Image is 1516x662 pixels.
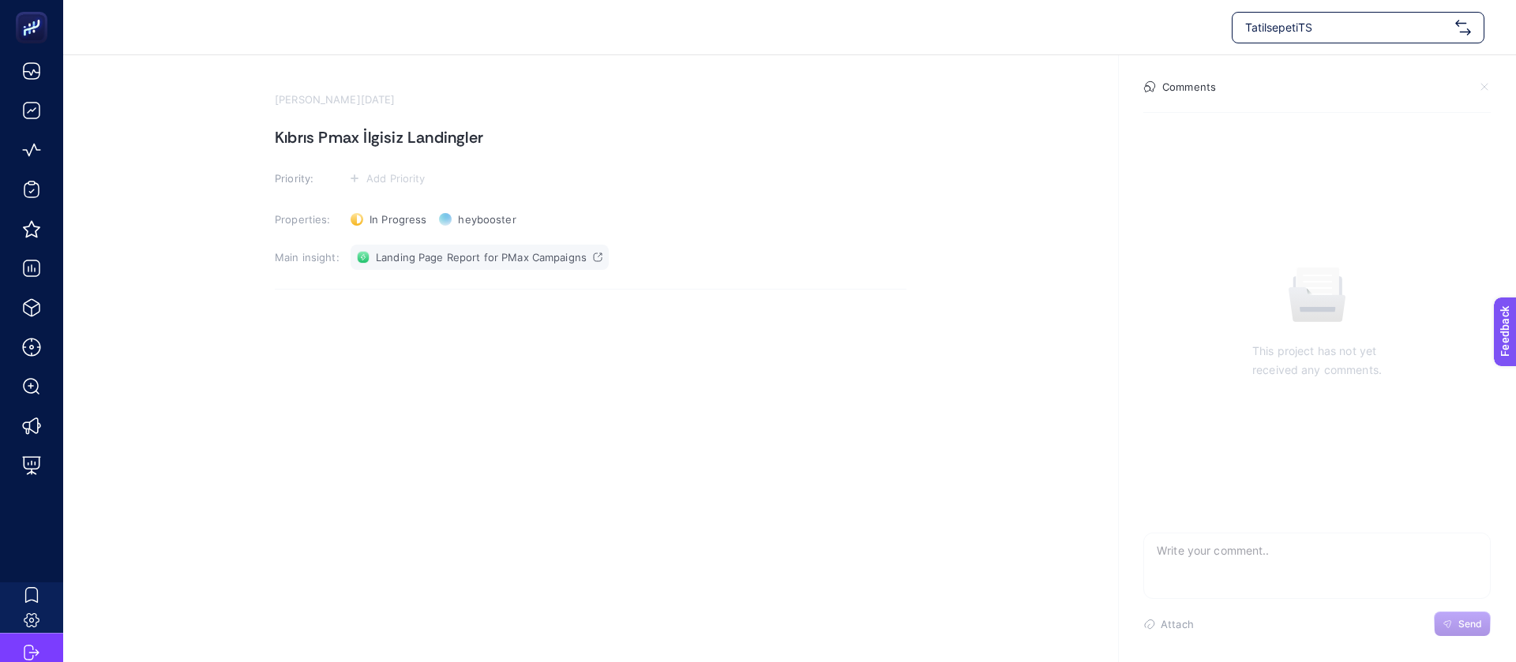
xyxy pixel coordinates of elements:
p: This project has not yet received any comments. [1252,342,1382,380]
span: heybooster [458,213,516,226]
img: svg%3e [1455,20,1471,36]
span: Feedback [9,5,60,17]
button: Add Priority [344,169,430,188]
span: In Progress [370,213,426,226]
span: Add Priority [366,172,426,185]
span: Send [1458,618,1482,630]
h1: Kıbrıs Pmax İlgisiz Landingler [275,125,906,150]
time: [PERSON_NAME][DATE] [275,93,395,106]
span: Landing Page Report for PMax Campaigns [376,251,587,264]
a: Landing Page Report for PMax Campaigns [351,245,609,270]
span: TatilsepetiTS [1245,20,1449,36]
h3: Properties: [275,213,341,226]
h3: Main insight: [275,251,341,264]
h3: Priority: [275,172,341,185]
span: Attach [1161,618,1194,630]
button: Send [1434,612,1491,637]
h4: Comments [1162,80,1216,93]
